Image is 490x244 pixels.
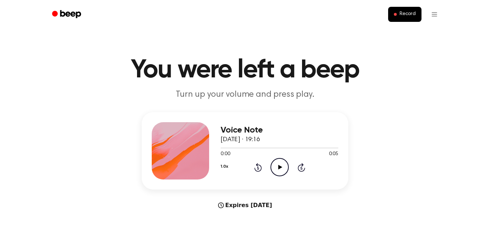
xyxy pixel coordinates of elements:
[329,150,338,158] span: 0:05
[221,161,228,173] button: 1.0x
[221,125,338,135] h3: Voice Note
[61,57,429,83] h1: You were left a beep
[47,8,88,21] a: Beep
[107,89,383,101] p: Turn up your volume and press play.
[426,6,443,23] button: Open menu
[142,201,348,210] div: Expires [DATE]
[221,150,230,158] span: 0:00
[221,137,260,143] span: [DATE] · 19:16
[388,7,421,22] button: Record
[400,11,416,18] span: Record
